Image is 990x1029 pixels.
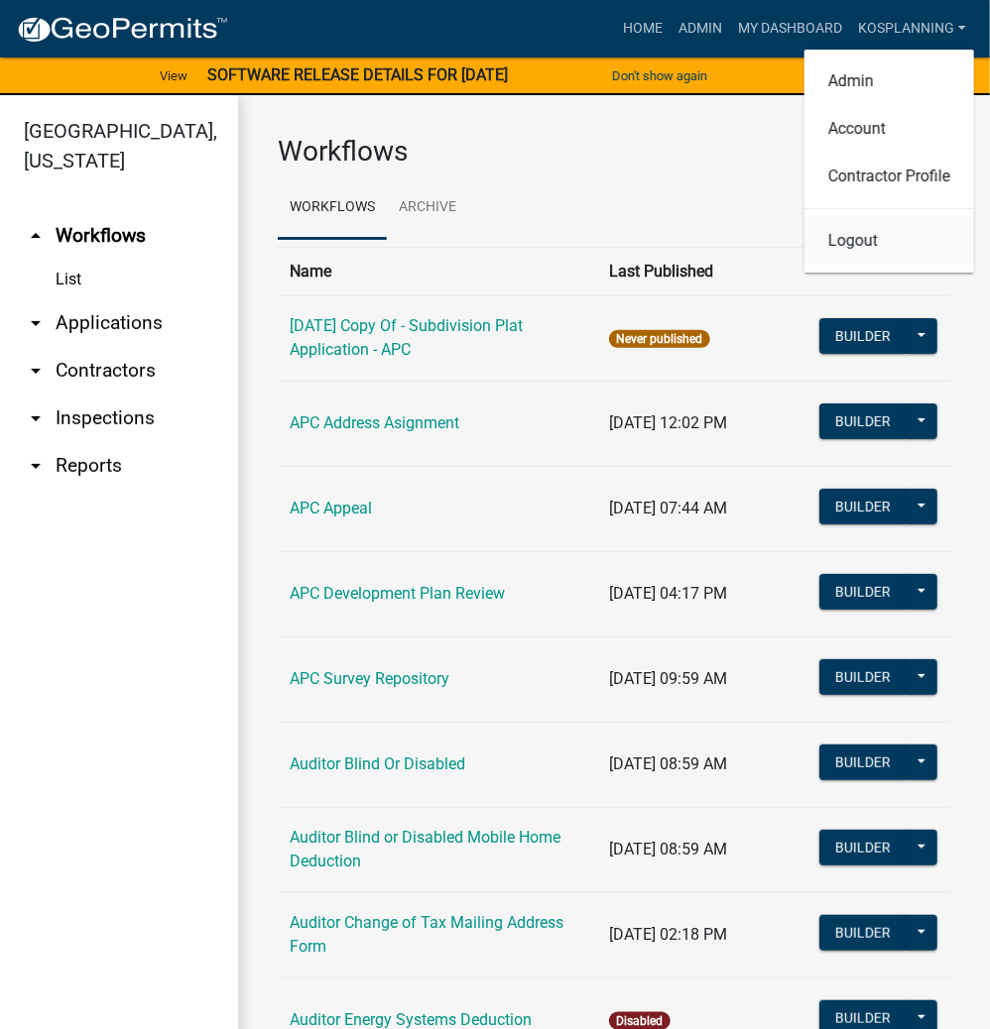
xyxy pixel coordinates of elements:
[819,318,907,354] button: Builder
[24,311,48,335] i: arrow_drop_down
[290,413,459,432] a: APC Address Asignment
[290,913,563,956] a: Auditor Change of Tax Mailing Address Form
[804,105,974,153] a: Account
[804,50,974,273] div: kosplanning
[730,10,850,48] a: My Dashboard
[24,406,48,430] i: arrow_drop_down
[819,830,907,865] button: Builder
[609,754,727,773] span: [DATE] 08:59 AM
[290,584,505,603] a: APC Development Plan Review
[850,10,974,48] a: kosplanning
[290,828,560,870] a: Auditor Blind or Disabled Mobile Home Deduction
[387,176,468,240] a: Archive
[804,217,974,265] a: Logout
[804,57,974,105] a: Admin
[819,574,907,610] button: Builder
[278,247,597,295] th: Name
[609,925,727,944] span: [DATE] 02:18 PM
[207,65,509,84] strong: SOFTWARE RELEASE DETAILS FOR [DATE]
[152,59,195,92] a: View
[819,744,907,780] button: Builder
[597,247,806,295] th: Last Published
[290,754,465,773] a: Auditor Blind Or Disabled
[604,59,715,92] button: Don't show again
[609,330,709,348] span: Never published
[24,359,48,383] i: arrow_drop_down
[615,10,671,48] a: Home
[290,1010,532,1029] a: Auditor Energy Systems Deduction
[609,584,727,603] span: [DATE] 04:17 PM
[290,316,523,359] a: [DATE] Copy Of - Subdivision Plat Application - APC
[278,135,950,169] h3: Workflows
[290,499,372,517] a: APC Appeal
[671,10,730,48] a: Admin
[290,669,449,688] a: APC Survey Repository
[609,499,727,517] span: [DATE] 07:44 AM
[819,659,907,695] button: Builder
[609,413,727,432] span: [DATE] 12:02 PM
[819,489,907,524] button: Builder
[24,224,48,248] i: arrow_drop_up
[819,915,907,951] button: Builder
[804,153,974,200] a: Contractor Profile
[278,176,387,240] a: Workflows
[24,454,48,478] i: arrow_drop_down
[609,840,727,858] span: [DATE] 08:59 AM
[819,403,907,439] button: Builder
[609,669,727,688] span: [DATE] 09:59 AM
